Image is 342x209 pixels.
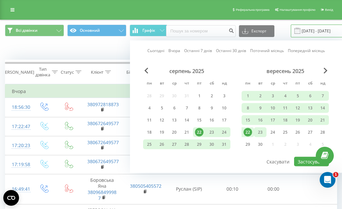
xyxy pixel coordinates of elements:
[145,140,154,149] div: 25
[156,103,168,113] div: вт 5 серп 2025 р.
[244,92,252,100] div: 1
[243,79,253,89] abbr: понеділок
[220,140,228,149] div: 31
[239,25,274,37] button: Експорт
[195,128,203,137] div: 22
[220,104,228,112] div: 10
[195,140,203,149] div: 29
[195,92,203,100] div: 1
[318,128,327,137] div: 28
[242,127,254,137] div: пн 22 вер 2025 р.
[91,69,103,75] div: Клієнт
[218,91,230,101] div: нд 3 серп 2025 р.
[170,140,179,149] div: 27
[242,115,254,125] div: пн 15 вер 2025 р.
[254,115,267,125] div: вт 16 вер 2025 р.
[168,47,180,54] a: Вчора
[256,116,265,124] div: 16
[293,104,302,112] div: 12
[12,158,25,171] div: 17:19:58
[281,128,289,137] div: 25
[318,92,327,100] div: 7
[184,47,212,54] a: Останні 7 днів
[291,91,304,101] div: пт 5 вер 2025 р.
[279,91,291,101] div: чт 4 вер 2025 р.
[182,116,191,124] div: 14
[168,115,181,125] div: ср 13 серп 2025 р.
[306,92,314,100] div: 6
[170,116,179,124] div: 13
[193,103,205,113] div: пт 8 серп 2025 р.
[87,120,119,126] a: 380672649577
[218,127,230,137] div: нд 24 серп 2025 р.
[158,140,166,149] div: 26
[256,92,265,100] div: 2
[220,116,228,124] div: 17
[205,127,218,137] div: сб 23 серп 2025 р.
[244,140,252,149] div: 29
[207,116,216,124] div: 16
[158,128,166,137] div: 19
[268,128,277,137] div: 24
[61,69,74,75] div: Статус
[181,127,193,137] div: чт 21 серп 2025 р.
[280,79,290,89] abbr: четвер
[267,115,279,125] div: ср 17 вер 2025 р.
[291,103,304,113] div: пт 12 вер 2025 р.
[281,104,289,112] div: 11
[182,104,191,112] div: 7
[147,47,164,54] a: Сьогодні
[193,127,205,137] div: пт 22 серп 2025 р.
[205,103,218,113] div: сб 9 серп 2025 р.
[218,115,230,125] div: нд 17 серп 2025 р.
[267,127,279,137] div: ср 24 вер 2025 р.
[143,127,156,137] div: пн 18 серп 2025 р.
[267,91,279,101] div: ср 3 вер 2025 р.
[220,92,228,100] div: 3
[244,128,252,137] div: 22
[244,116,252,124] div: 15
[166,174,212,204] td: Руслан (SIP)
[294,157,329,166] button: Застосувати
[318,79,328,89] abbr: неділя
[207,79,217,89] abbr: субота
[293,92,302,100] div: 5
[182,140,191,149] div: 28
[130,183,161,189] a: 380505405572
[242,103,254,113] div: пн 8 вер 2025 р.
[244,104,252,112] div: 8
[207,104,216,112] div: 9
[181,103,193,113] div: чт 7 серп 2025 р.
[158,116,166,124] div: 12
[16,28,37,33] span: Всі дзвінки
[316,115,329,125] div: нд 21 вер 2025 р.
[3,190,19,206] button: Open CMP widget
[305,79,315,89] abbr: субота
[304,91,316,101] div: сб 6 вер 2025 р.
[291,115,304,125] div: пт 19 вер 2025 р.
[306,104,314,112] div: 13
[145,128,154,137] div: 18
[168,140,181,149] div: ср 27 серп 2025 р.
[293,116,302,124] div: 19
[145,116,154,124] div: 11
[242,91,254,101] div: пн 1 вер 2025 р.
[268,104,277,112] div: 10
[142,28,155,33] span: Графік
[207,128,216,137] div: 23
[304,103,316,113] div: сб 13 вер 2025 р.
[250,47,284,54] a: Поточний місяць
[145,104,154,112] div: 4
[168,127,181,137] div: ср 20 серп 2025 р.
[169,79,179,89] abbr: середа
[193,91,205,101] div: пт 1 серп 2025 р.
[268,92,277,100] div: 3
[256,140,265,149] div: 30
[306,116,314,124] div: 20
[12,183,25,196] div: 16:49:41
[306,128,314,137] div: 27
[88,189,117,201] a: 380968499987
[316,91,329,101] div: нд 7 вер 2025 р.
[195,116,203,124] div: 15
[156,127,168,137] div: вт 19 серп 2025 р.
